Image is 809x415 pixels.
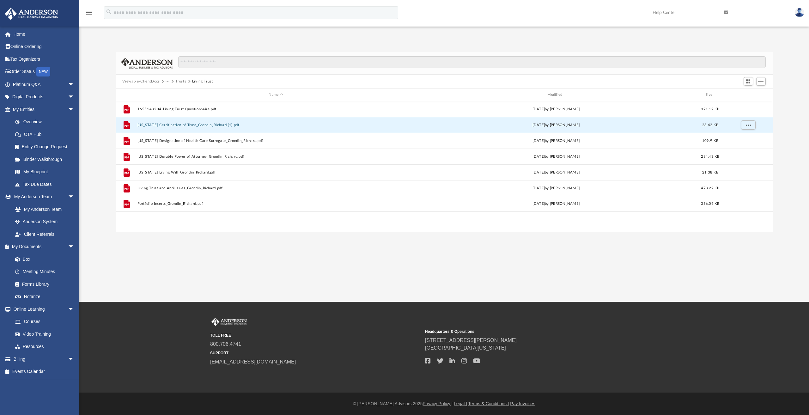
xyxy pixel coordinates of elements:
[4,91,84,103] a: Digital Productsarrow_drop_down
[9,166,81,178] a: My Blueprint
[137,92,414,98] div: Name
[106,9,113,15] i: search
[192,79,213,84] button: Living Trust
[425,338,517,343] a: [STREET_ADDRESS][PERSON_NAME]
[697,92,723,98] div: Size
[417,170,695,175] div: [DATE] by [PERSON_NAME]
[137,186,415,190] button: Living Trust and Ancillaries_Grondin_Richard.pdf
[9,216,81,228] a: Anderson System
[4,65,84,78] a: Order StatusNEW
[68,191,81,204] span: arrow_drop_down
[178,56,765,68] input: Search files and folders
[417,201,695,207] div: [DATE] by [PERSON_NAME]
[137,123,415,127] button: [US_STATE] Certification of Trust_Grondin_Richard (1).pdf
[9,178,84,191] a: Tax Due Dates
[68,91,81,104] span: arrow_drop_down
[702,123,718,127] span: 28.42 KB
[9,340,81,353] a: Resources
[175,79,186,84] button: Trusts
[9,128,84,141] a: CTA Hub
[68,353,81,366] span: arrow_drop_down
[9,253,77,265] a: Box
[79,400,809,407] div: © [PERSON_NAME] Advisors 2025
[85,12,93,16] a: menu
[4,353,84,365] a: Billingarrow_drop_down
[9,153,84,166] a: Binder Walkthrough
[510,401,535,406] a: Pay Invoices
[4,53,84,65] a: Tax Organizers
[137,170,415,174] button: [US_STATE] Living Will_Grondin_Richard.pdf
[417,92,695,98] div: Modified
[118,92,134,98] div: id
[210,341,241,347] a: 800.706.4741
[702,139,718,143] span: 109.9 KB
[701,186,719,190] span: 478.22 KB
[454,401,467,406] a: Legal |
[137,139,415,143] button: [US_STATE] Designation of Health Care Surrogate_Grondin_Richard.pdf
[425,345,506,351] a: [GEOGRAPHIC_DATA][US_STATE]
[468,401,509,406] a: Terms & Conditions |
[166,79,170,84] button: ···
[116,101,773,232] div: grid
[756,77,766,86] button: Add
[68,303,81,316] span: arrow_drop_down
[4,28,84,40] a: Home
[701,107,719,111] span: 321.12 KB
[4,303,81,315] a: Online Learningarrow_drop_down
[3,8,60,20] img: Anderson Advisors Platinum Portal
[417,138,695,144] div: [DATE] by [PERSON_NAME]
[795,8,804,17] img: User Pic
[137,155,415,159] button: [US_STATE] Durable Power of Attorney_Grondin_Richard.pdf
[726,92,770,98] div: id
[9,141,84,153] a: Entity Change Request
[9,265,81,278] a: Meeting Minutes
[36,67,50,76] div: NEW
[210,359,296,364] a: [EMAIL_ADDRESS][DOMAIN_NAME]
[68,78,81,91] span: arrow_drop_down
[68,103,81,116] span: arrow_drop_down
[701,155,719,158] span: 284.43 KB
[137,107,415,111] button: 1655143204-Living Trust Questionnaire.pdf
[9,116,84,128] a: Overview
[4,365,84,378] a: Events Calendar
[744,77,753,86] button: Switch to Grid View
[4,191,81,203] a: My Anderson Teamarrow_drop_down
[68,241,81,253] span: arrow_drop_down
[702,171,718,174] span: 21.38 KB
[701,202,719,205] span: 356.09 KB
[417,154,695,160] div: [DATE] by [PERSON_NAME]
[9,290,81,303] a: Notarize
[4,103,84,116] a: My Entitiesarrow_drop_down
[423,401,453,406] a: Privacy Policy |
[417,107,695,112] div: [DATE] by [PERSON_NAME]
[417,122,695,128] div: [DATE] by [PERSON_NAME]
[4,241,81,253] a: My Documentsarrow_drop_down
[122,79,160,84] button: Viewable-ClientDocs
[9,278,77,290] a: Forms Library
[85,9,93,16] i: menu
[210,350,421,356] small: SUPPORT
[137,202,415,206] button: Portfolio Inserts_Grondin_Richard.pdf
[9,203,77,216] a: My Anderson Team
[4,40,84,53] a: Online Ordering
[210,318,248,326] img: Anderson Advisors Platinum Portal
[417,186,695,191] div: [DATE] by [PERSON_NAME]
[210,333,421,338] small: TOLL FREE
[9,328,77,340] a: Video Training
[9,228,81,241] a: Client Referrals
[9,315,81,328] a: Courses
[425,329,636,334] small: Headquarters & Operations
[741,120,755,130] button: More options
[4,78,84,91] a: Platinum Q&Aarrow_drop_down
